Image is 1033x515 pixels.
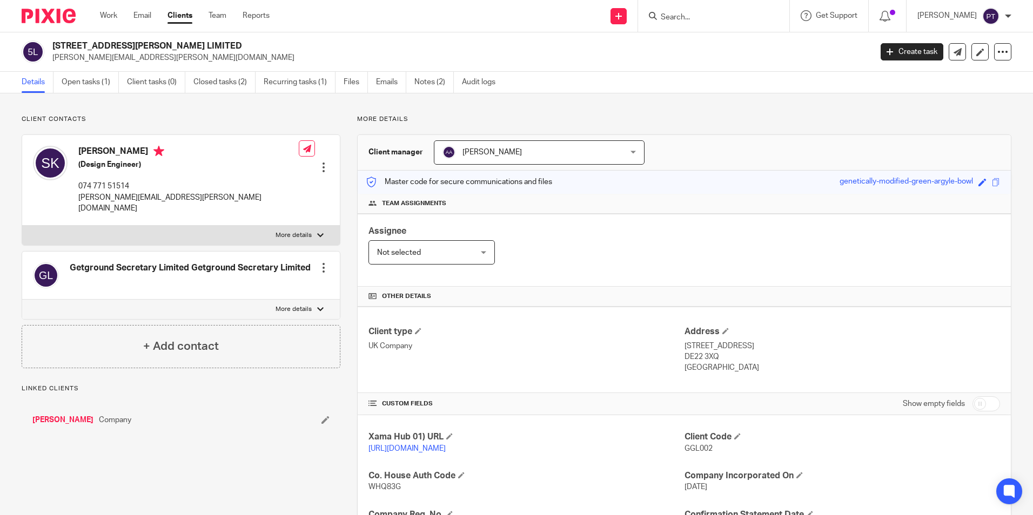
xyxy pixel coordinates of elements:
[685,341,1000,351] p: [STREET_ADDRESS]
[133,10,151,21] a: Email
[276,305,312,314] p: More details
[903,398,965,409] label: Show empty fields
[143,338,219,355] h4: + Add contact
[193,72,256,93] a: Closed tasks (2)
[917,10,977,21] p: [PERSON_NAME]
[368,445,446,452] a: [URL][DOMAIN_NAME]
[368,470,684,482] h4: Co. House Auth Code
[377,249,421,256] span: Not selected
[368,341,684,351] p: UK Company
[357,115,1011,124] p: More details
[22,40,44,63] img: svg%3E
[276,231,312,240] p: More details
[78,181,299,192] p: 074 771 51514
[368,431,684,443] h4: Xama Hub 01) URL
[368,147,423,158] h3: Client manager
[167,10,192,21] a: Clients
[70,262,311,274] h4: Getground Secretary Limited Getground Secretary Limited
[78,159,299,170] h5: (Design Engineer)
[368,483,401,491] span: WHQ83G
[344,72,368,93] a: Files
[442,146,455,159] img: svg%3E
[376,72,406,93] a: Emails
[52,52,864,63] p: [PERSON_NAME][EMAIL_ADDRESS][PERSON_NAME][DOMAIN_NAME]
[382,199,446,208] span: Team assignments
[660,13,757,23] input: Search
[382,292,431,301] span: Other details
[62,72,119,93] a: Open tasks (1)
[685,326,1000,337] h4: Address
[685,445,713,452] span: GGL002
[209,10,226,21] a: Team
[32,415,93,425] a: [PERSON_NAME]
[78,192,299,214] p: [PERSON_NAME][EMAIL_ADDRESS][PERSON_NAME][DOMAIN_NAME]
[22,115,340,124] p: Client contacts
[816,12,857,19] span: Get Support
[243,10,270,21] a: Reports
[33,146,68,180] img: svg%3E
[982,8,1000,25] img: svg%3E
[366,177,552,187] p: Master code for secure communications and files
[840,176,973,188] div: genetically-modified-green-argyle-bowl
[414,72,454,93] a: Notes (2)
[78,146,299,159] h4: [PERSON_NAME]
[685,483,707,491] span: [DATE]
[22,72,53,93] a: Details
[368,227,406,235] span: Assignee
[462,72,504,93] a: Audit logs
[264,72,336,93] a: Recurring tasks (1)
[33,262,59,288] img: svg%3E
[685,470,1000,482] h4: Company Incorporated On
[685,431,1000,443] h4: Client Code
[22,9,76,23] img: Pixie
[153,146,164,157] i: Primary
[127,72,185,93] a: Client tasks (0)
[881,43,943,60] a: Create task
[462,148,522,156] span: [PERSON_NAME]
[685,351,1000,362] p: DE22 3XQ
[368,399,684,408] h4: CUSTOM FIELDS
[52,40,702,52] h2: [STREET_ADDRESS][PERSON_NAME] LIMITED
[100,10,117,21] a: Work
[22,384,340,393] p: Linked clients
[685,362,1000,373] p: [GEOGRAPHIC_DATA]
[368,326,684,337] h4: Client type
[99,415,131,425] span: Company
